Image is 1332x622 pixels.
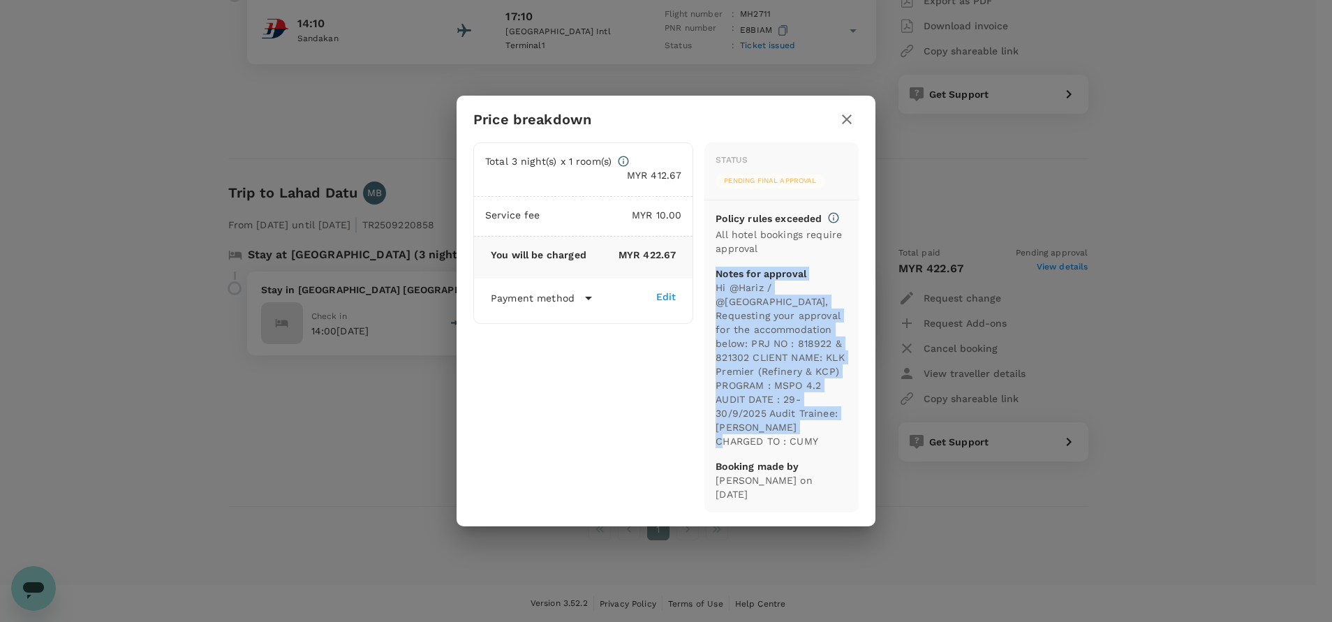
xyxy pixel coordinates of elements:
[716,473,848,501] p: [PERSON_NAME] on [DATE]
[473,108,591,131] h6: Price breakdown
[716,459,848,473] p: Booking made by
[491,291,575,305] p: Payment method
[485,168,681,182] p: MYR 412.67
[716,281,848,448] p: Hi @Hariz / @[GEOGRAPHIC_DATA], Requesting your approval for the accommodation below: PRJ NO : 81...
[716,228,848,256] p: All hotel bookings require approval
[656,290,676,304] div: Edit
[716,154,748,168] div: Status
[540,208,682,222] p: MYR 10.00
[716,267,848,281] p: Notes for approval
[716,212,822,225] p: Policy rules exceeded
[491,248,586,262] p: You will be charged
[485,154,612,168] p: Total 3 night(s) x 1 room(s)
[485,208,540,222] p: Service fee
[586,248,676,262] p: MYR 422.67
[716,176,824,186] span: Pending final approval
